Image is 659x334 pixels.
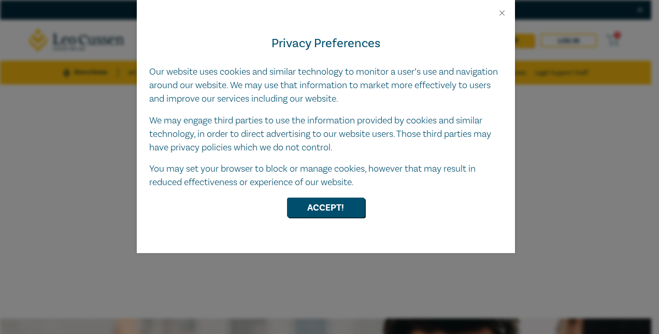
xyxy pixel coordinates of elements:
[287,198,365,217] button: Accept!
[497,8,507,18] button: Close
[149,114,503,155] p: We may engage third parties to use the information provided by cookies and similar technology, in...
[149,162,503,189] p: You may set your browser to block or manage cookies, however that may result in reduced effective...
[149,65,503,106] p: Our website uses cookies and similar technology to monitor a user’s use and navigation around our...
[149,34,503,53] h4: Privacy Preferences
